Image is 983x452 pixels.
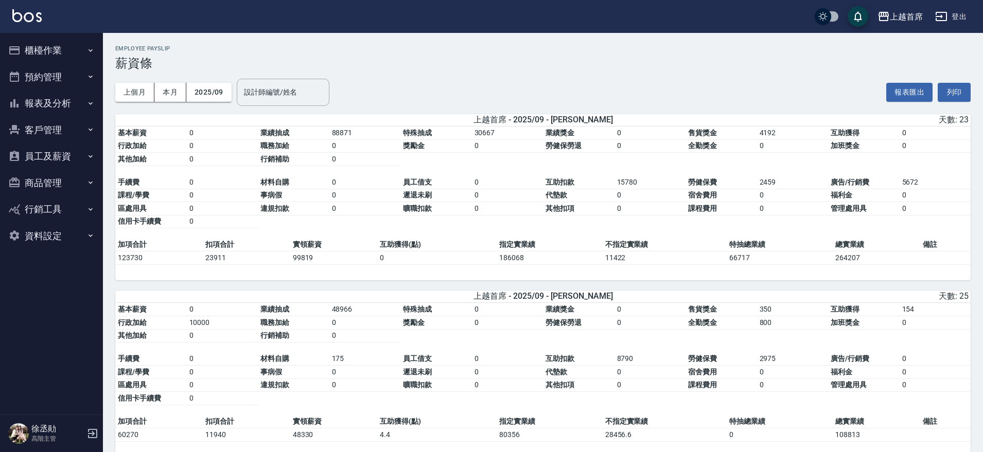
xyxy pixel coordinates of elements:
div: 天數: 23 [688,115,969,125]
button: 登出 [931,7,971,26]
td: 15780 [615,176,686,189]
img: Logo [12,9,42,22]
td: 0 [187,329,258,342]
span: 課程/學費 [118,191,149,199]
span: 業績抽成 [260,305,289,313]
table: a dense table [115,126,971,239]
span: 其他扣項 [546,381,574,389]
span: 員工借支 [403,354,432,363]
td: 0 [187,392,258,405]
span: 行政加給 [118,141,147,150]
td: 0 [757,189,829,202]
td: 28456.6 [603,428,727,441]
span: 手續費 [118,354,139,363]
td: 0 [900,352,971,366]
td: 0 [472,316,543,330]
span: 互助扣款 [546,178,574,186]
td: 0 [377,251,496,265]
td: 扣項合計 [203,238,290,251]
td: 5672 [900,176,971,189]
span: 區處用具 [118,381,147,389]
td: 2975 [757,352,829,366]
span: 加班獎金 [831,141,859,150]
span: 事病假 [260,191,282,199]
div: 上越首席 [890,10,923,23]
td: 備註 [920,238,971,251]
td: 0 [615,126,686,140]
td: 4.4 [377,428,496,441]
td: 特抽總業績 [727,238,833,251]
button: 櫃檯作業 [4,37,99,64]
td: 0 [472,366,543,379]
span: 違規扣款 [260,204,289,212]
span: 事病假 [260,368,282,376]
span: 材料自購 [260,178,289,186]
span: 代墊款 [546,368,567,376]
span: 互助獲得 [831,305,859,313]
span: 行銷補助 [260,331,289,339]
h3: 薪資條 [115,56,971,70]
span: 代墊款 [546,191,567,199]
span: 業績抽成 [260,129,289,137]
button: 本月 [154,83,186,102]
td: 154 [900,303,971,316]
td: 800 [757,316,829,330]
span: 獎勵金 [403,141,425,150]
button: 列印 [938,83,971,102]
button: 資料設定 [4,223,99,249]
td: 0 [900,126,971,140]
button: 商品管理 [4,170,99,196]
span: 曠職扣款 [403,381,432,389]
button: 客戶管理 [4,117,99,143]
td: 0 [187,189,258,202]
span: 手續費 [118,178,139,186]
td: 0 [329,176,401,189]
td: 264207 [833,251,920,265]
span: 宿舍費用 [688,368,717,376]
td: 0 [615,303,686,316]
span: 特殊抽成 [403,129,432,137]
button: 報表匯出 [886,83,933,102]
td: 0 [472,303,543,316]
td: 互助獲得(點) [377,238,496,251]
span: 違規扣款 [260,381,289,389]
span: 其他加給 [118,331,147,339]
td: 48966 [329,303,401,316]
td: 175 [329,352,401,366]
td: 0 [187,352,258,366]
span: 職務加給 [260,141,289,150]
td: 0 [757,202,829,215]
span: 行銷補助 [260,155,289,163]
span: 獎勵金 [403,318,425,327]
span: 全勤獎金 [688,141,717,150]
td: 扣項合計 [203,415,290,428]
td: 0 [187,202,258,215]
td: 0 [757,378,829,392]
td: 0 [329,378,401,392]
span: 行政加給 [118,318,147,327]
td: 實領薪資 [290,415,378,428]
td: 指定實業績 [497,415,603,428]
td: 加項合計 [115,415,203,428]
td: 0 [757,366,829,379]
td: 0 [615,202,686,215]
td: 0 [329,202,401,215]
span: 上越首席 - 2025/09 - [PERSON_NAME] [473,291,613,302]
span: 勞健保勞退 [546,318,582,327]
span: 加班獎金 [831,318,859,327]
td: 0 [329,153,401,166]
td: 0 [472,352,543,366]
td: 0 [329,316,401,330]
span: 遲退未刷 [403,191,432,199]
span: 勞健保勞退 [546,141,582,150]
button: 行銷工具 [4,196,99,223]
td: 實領薪資 [290,238,378,251]
span: 宿舍費用 [688,191,717,199]
td: 0 [472,189,543,202]
button: 預約管理 [4,64,99,91]
td: 0 [900,189,971,202]
td: 99819 [290,251,378,265]
td: 30667 [472,126,543,140]
button: 上個月 [115,83,154,102]
span: 材料自購 [260,354,289,363]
